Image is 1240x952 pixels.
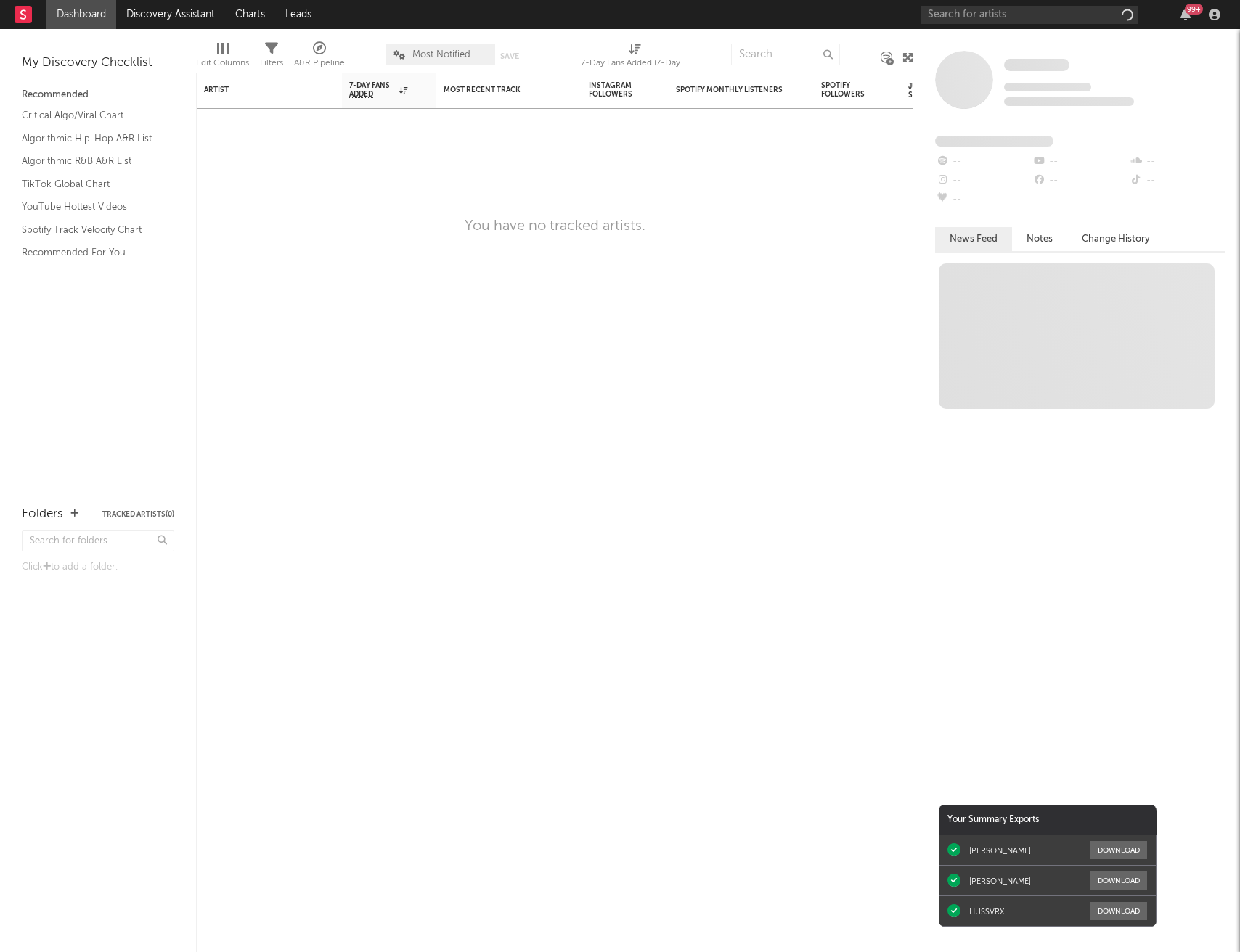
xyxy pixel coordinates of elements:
[581,54,690,72] div: 7-Day Fans Added (7-Day Fans Added)
[969,845,1031,855] div: [PERSON_NAME]
[821,81,872,99] div: Spotify Followers
[349,81,396,99] span: 7-Day Fans Added
[676,86,785,94] div: Spotify Monthly Listeners
[465,218,645,235] div: You have no tracked artists.
[589,81,640,99] div: Instagram Followers
[935,227,1012,251] button: News Feed
[22,559,174,576] div: Click to add a folder.
[1004,59,1069,71] span: Some Artist
[260,36,283,78] div: Filters
[1004,58,1069,73] a: Some Artist
[22,530,174,551] input: Search for folders...
[22,199,160,215] a: YouTube Hottest Videos
[1012,227,1067,251] button: Notes
[1129,171,1225,190] div: --
[22,176,160,192] a: TikTok Global Chart
[939,805,1157,835] div: Your Summary Exports
[935,171,1032,190] div: --
[294,36,345,78] div: A&R Pipeline
[731,44,840,65] input: Search...
[500,52,519,60] button: Save
[22,506,63,523] div: Folders
[935,190,1032,209] div: --
[1067,227,1164,251] button: Change History
[969,906,1005,916] div: HUSSVRX
[935,152,1032,171] div: --
[1032,171,1128,190] div: --
[196,36,249,78] div: Edit Columns
[22,107,160,123] a: Critical Algo/Viral Chart
[22,54,174,72] div: My Discovery Checklist
[22,86,174,104] div: Recommended
[1185,4,1203,15] div: 99 +
[22,222,160,238] a: Spotify Track Velocity Chart
[1180,9,1191,20] button: 99+
[22,245,160,260] a: Recommended For You
[1032,152,1128,171] div: --
[22,153,160,169] a: Algorithmic R&B A&R List
[969,876,1031,886] div: [PERSON_NAME]
[204,86,313,94] div: Artist
[1090,841,1147,859] button: Download
[1129,152,1225,171] div: --
[1090,902,1147,920] button: Download
[412,50,470,59] span: Most Notified
[908,82,945,99] div: Jump Score
[22,131,160,147] a: Algorithmic Hip-Hop A&R List
[294,54,345,72] div: A&R Pipeline
[1090,871,1147,890] button: Download
[935,136,1053,147] span: Fans Added by Platform
[1004,97,1134,106] span: 0 fans last week
[260,54,283,72] div: Filters
[444,86,552,94] div: Most Recent Track
[1004,83,1091,91] span: Tracking Since: [DATE]
[921,6,1138,24] input: Search for artists
[196,54,249,72] div: Edit Columns
[581,36,690,78] div: 7-Day Fans Added (7-Day Fans Added)
[102,511,174,518] button: Tracked Artists(0)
